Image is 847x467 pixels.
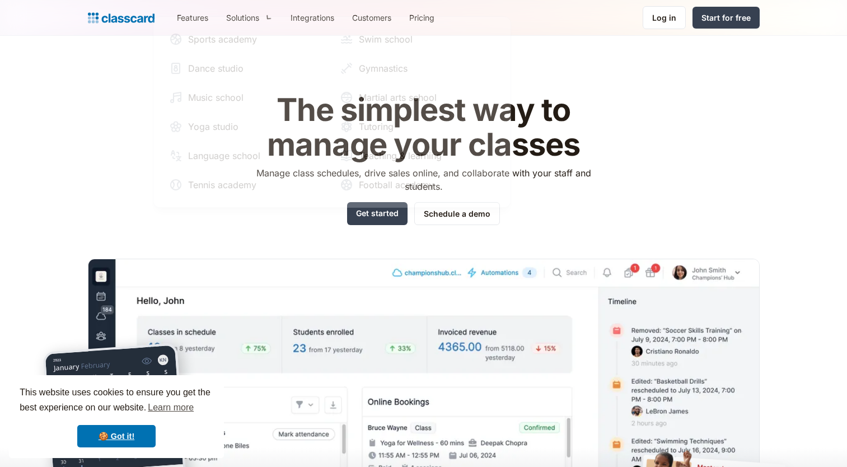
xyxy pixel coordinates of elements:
[414,202,500,225] a: Schedule a demo
[347,202,408,225] a: Get started
[335,86,499,109] a: Martial arts school
[217,5,282,30] div: Solutions
[226,12,259,24] div: Solutions
[188,149,260,162] div: Language school
[165,115,329,138] a: Yoga studio
[165,28,329,50] a: Sports academy
[188,178,256,192] div: Tennis academy
[335,144,499,167] a: Teaching & learning
[335,28,499,50] a: Swim school
[282,5,343,30] a: Integrations
[701,12,751,24] div: Start for free
[652,12,676,24] div: Log in
[77,425,156,447] a: dismiss cookie message
[359,149,442,162] div: Teaching & learning
[153,16,511,208] nav: Solutions
[165,174,329,196] a: Tennis academy
[168,5,217,30] a: Features
[165,86,329,109] a: Music school
[165,57,329,80] a: Dance studio
[359,91,437,104] div: Martial arts school
[359,62,408,75] div: Gymnastics
[88,10,155,26] a: home
[146,399,195,416] a: learn more about cookies
[359,178,434,192] div: Football academy
[343,5,400,30] a: Customers
[335,115,499,138] a: Tutoring
[188,62,244,75] div: Dance studio
[9,375,224,458] div: cookieconsent
[335,174,499,196] a: Football academy
[359,32,413,46] div: Swim school
[188,32,257,46] div: Sports academy
[165,144,329,167] a: Language school
[20,386,213,416] span: This website uses cookies to ensure you get the best experience on our website.
[335,57,499,80] a: Gymnastics
[692,7,760,29] a: Start for free
[359,120,394,133] div: Tutoring
[188,91,244,104] div: Music school
[400,5,443,30] a: Pricing
[643,6,686,29] a: Log in
[188,120,238,133] div: Yoga studio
